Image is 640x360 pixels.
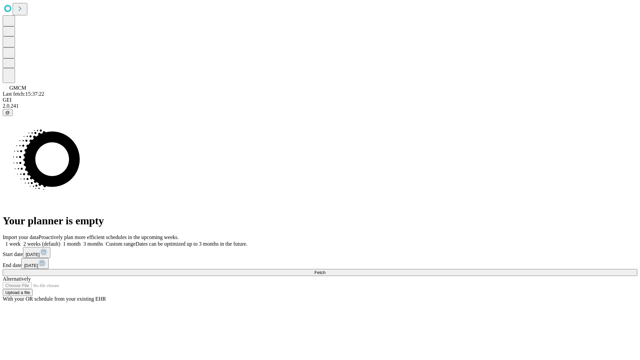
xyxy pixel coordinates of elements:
[3,97,637,103] div: GEI
[39,234,179,240] span: Proactively plan more efficient schedules in the upcoming weeks.
[3,215,637,227] h1: Your planner is empty
[3,289,33,296] button: Upload a file
[3,103,637,109] div: 2.0.241
[314,270,325,275] span: Fetch
[3,296,106,302] span: With your OR schedule from your existing EHR
[9,85,26,91] span: GMCM
[3,269,637,276] button: Fetch
[23,241,60,247] span: 2 weeks (default)
[3,234,39,240] span: Import your data
[3,258,637,269] div: End date
[3,91,44,97] span: Last fetch: 15:37:22
[26,252,40,257] span: [DATE]
[136,241,247,247] span: Dates can be optimized up to 3 months in the future.
[5,110,10,115] span: @
[24,263,38,268] span: [DATE]
[21,258,49,269] button: [DATE]
[3,109,13,116] button: @
[106,241,135,247] span: Custom range
[3,276,31,282] span: Alternatively
[63,241,81,247] span: 1 month
[3,247,637,258] div: Start date
[83,241,103,247] span: 3 months
[5,241,21,247] span: 1 week
[23,247,50,258] button: [DATE]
